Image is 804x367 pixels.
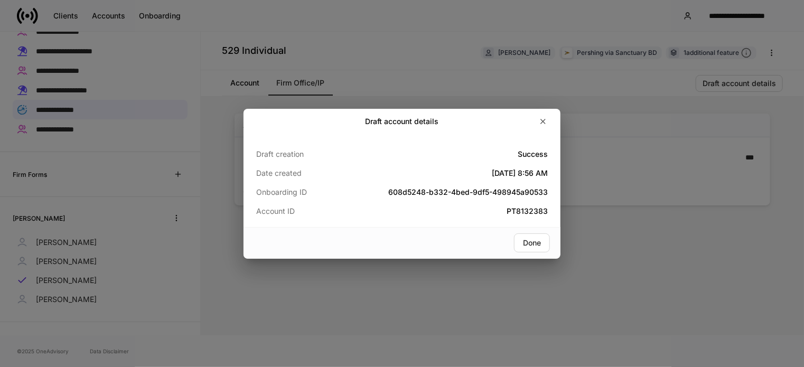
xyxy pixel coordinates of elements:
p: Date created [256,168,353,178]
h2: Draft account details [366,116,439,127]
h5: Success [353,149,548,159]
p: Onboarding ID [256,187,353,197]
h5: 608d5248-b332-4bed-9df5-498945a90533 [353,187,548,197]
button: Done [514,233,550,252]
div: Done [523,239,541,247]
h5: [DATE] 8:56 AM [353,168,548,178]
p: Account ID [256,206,353,217]
h5: PT8132383 [353,206,548,217]
p: Draft creation [256,149,353,159]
